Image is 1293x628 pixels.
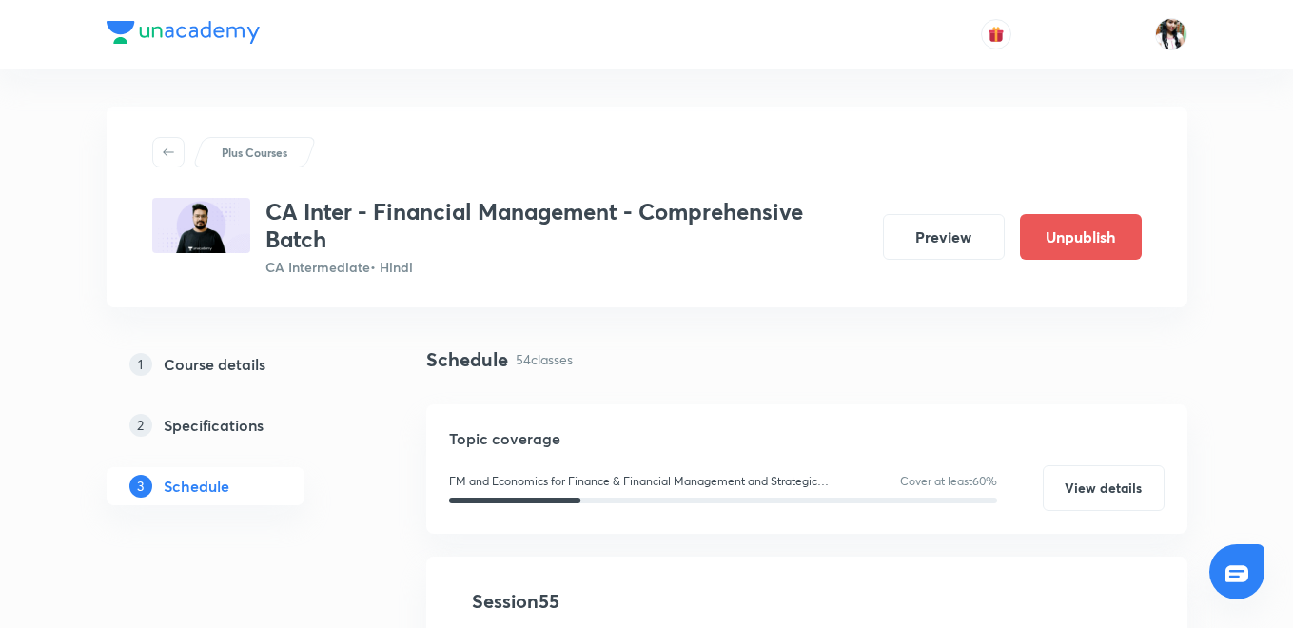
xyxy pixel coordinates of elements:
button: Preview [883,214,1005,260]
p: 1 [129,353,152,376]
p: Plus Courses [222,144,287,161]
h5: Schedule [164,475,229,498]
h4: Schedule [426,345,508,374]
img: Company Logo [107,21,260,44]
button: Unpublish [1020,214,1142,260]
a: 1Course details [107,345,365,383]
h5: Topic coverage [449,427,1165,450]
img: avatar [988,26,1005,43]
p: 54 classes [516,349,573,369]
a: Company Logo [107,21,260,49]
p: Cover at least 60 % [900,473,997,490]
button: avatar [981,19,1011,49]
p: CA Intermediate • Hindi [265,257,867,277]
h4: Session 55 [472,587,819,616]
img: Bismita Dutta [1155,18,1187,50]
p: 2 [129,414,152,437]
h3: CA Inter - Financial Management - Comprehensive Batch [265,198,867,253]
h5: Specifications [164,414,264,437]
button: View details [1043,465,1165,511]
a: 2Specifications [107,406,365,444]
p: 3 [129,475,152,498]
h5: Course details [164,353,265,376]
p: FM and Economics for Finance & Financial Management and Strategic Management [449,473,847,490]
img: 91BF4C06-5D7E-4424-9849-2A54F636EDB7_plus.png [152,198,251,253]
